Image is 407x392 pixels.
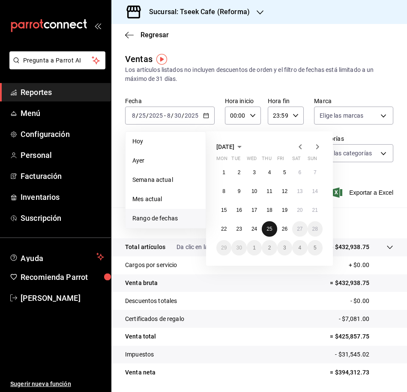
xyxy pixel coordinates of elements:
[23,56,92,65] span: Pregunta a Parrot AI
[132,195,199,204] span: Mes actual
[9,51,105,69] button: Pregunta a Parrot AI
[292,240,307,255] button: October 4, 2025
[251,207,257,213] abbr: September 17, 2025
[308,156,317,165] abbr: Sunday
[21,107,104,119] span: Menú
[266,226,272,232] abbr: September 25, 2025
[216,143,234,150] span: [DATE]
[314,169,317,175] abbr: September 7, 2025
[262,165,277,180] button: September 4, 2025
[10,380,104,389] span: Sugerir nueva función
[308,165,323,180] button: September 7, 2025
[282,207,287,213] abbr: September 19, 2025
[312,226,318,232] abbr: September 28, 2025
[125,31,169,39] button: Regresar
[283,245,286,251] abbr: October 3, 2025
[320,111,363,120] span: Elige las marcas
[277,184,292,199] button: September 12, 2025
[262,184,277,199] button: September 11, 2025
[308,240,323,255] button: October 5, 2025
[282,226,287,232] abbr: September 26, 2025
[308,184,323,199] button: September 14, 2025
[171,112,174,119] span: /
[149,112,163,119] input: ----
[335,350,393,359] p: - $31,545.02
[225,98,261,104] label: Hora inicio
[21,271,104,283] span: Recomienda Parrot
[253,245,256,251] abbr: October 1, 2025
[132,156,199,165] span: Ayer
[125,243,165,252] p: Total artículos
[182,112,184,119] span: /
[21,252,93,262] span: Ayuda
[330,368,393,377] p: = $394,312.73
[125,53,153,65] div: Ventas
[222,188,225,194] abbr: September 8, 2025
[262,221,277,237] button: September 25, 2025
[216,165,231,180] button: September 1, 2025
[308,202,323,218] button: September 21, 2025
[277,221,292,237] button: September 26, 2025
[132,137,199,146] span: Hoy
[268,245,271,251] abbr: October 2, 2025
[283,169,286,175] abbr: September 5, 2025
[216,202,231,218] button: September 15, 2025
[330,332,393,341] p: = $425,857.75
[266,207,272,213] abbr: September 18, 2025
[236,226,242,232] abbr: September 23, 2025
[314,245,317,251] abbr: October 5, 2025
[132,112,136,119] input: --
[238,188,241,194] abbr: September 9, 2025
[231,240,246,255] button: September 30, 2025
[231,202,246,218] button: September 16, 2025
[216,221,231,237] button: September 22, 2025
[231,165,246,180] button: September 2, 2025
[247,240,262,255] button: October 1, 2025
[221,226,227,232] abbr: September 22, 2025
[298,245,301,251] abbr: October 4, 2025
[141,31,169,39] span: Regresar
[156,54,167,65] img: Tooltip marker
[268,169,271,175] abbr: September 4, 2025
[94,22,101,29] button: open_drawer_menu
[6,62,105,71] a: Pregunta a Parrot AI
[221,245,227,251] abbr: September 29, 2025
[216,142,245,152] button: [DATE]
[167,112,171,119] input: --
[132,175,199,184] span: Semana actual
[125,261,177,270] p: Cargos por servicio
[21,212,104,224] span: Suscripción
[262,156,271,165] abbr: Thursday
[292,165,307,180] button: September 6, 2025
[177,243,319,252] p: Da clic en la fila para ver el detalle por tipo de artículo
[266,188,272,194] abbr: September 11, 2025
[292,221,307,237] button: September 27, 2025
[21,191,104,203] span: Inventarios
[21,170,104,182] span: Facturación
[277,156,284,165] abbr: Friday
[136,112,138,119] span: /
[251,226,257,232] abbr: September 24, 2025
[21,128,104,140] span: Configuración
[350,297,393,306] p: - $0.00
[125,297,177,306] p: Descuentos totales
[132,214,199,223] span: Rango de fechas
[125,332,156,341] p: Venta total
[277,202,292,218] button: September 19, 2025
[253,169,256,175] abbr: September 3, 2025
[238,169,241,175] abbr: September 2, 2025
[349,261,393,270] p: + $0.00
[297,226,302,232] abbr: September 27, 2025
[21,292,104,304] span: [PERSON_NAME]
[247,165,262,180] button: September 3, 2025
[277,165,292,180] button: September 5, 2025
[251,188,257,194] abbr: September 10, 2025
[308,221,323,237] button: September 28, 2025
[312,207,318,213] abbr: September 21, 2025
[125,350,154,359] p: Impuestos
[292,184,307,199] button: September 13, 2025
[221,207,227,213] abbr: September 15, 2025
[268,98,304,104] label: Hora fin
[292,202,307,218] button: September 20, 2025
[146,112,149,119] span: /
